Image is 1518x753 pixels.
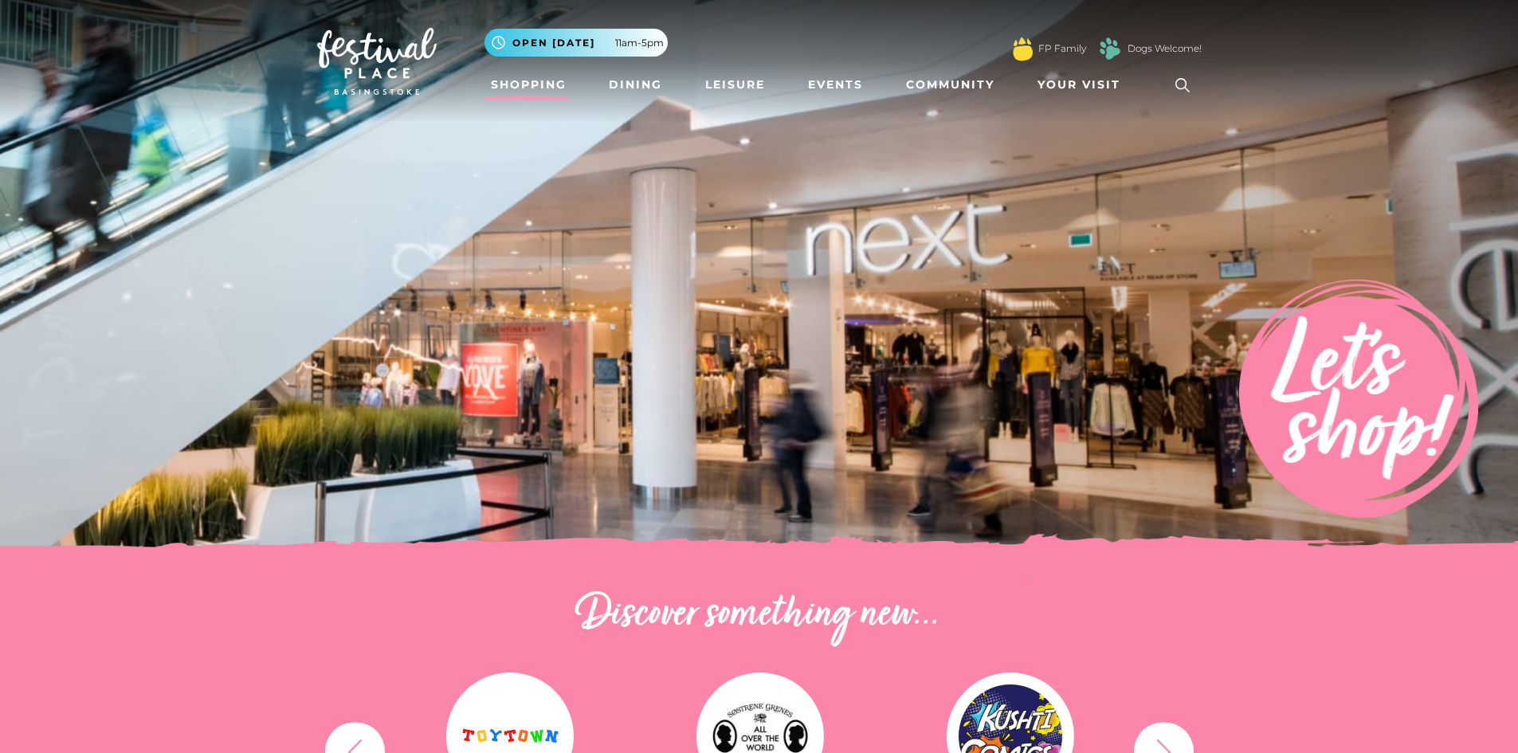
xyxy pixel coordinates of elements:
[484,70,573,100] a: Shopping
[484,29,668,57] button: Open [DATE] 11am-5pm
[1038,41,1086,56] a: FP Family
[1128,41,1202,56] a: Dogs Welcome!
[602,70,669,100] a: Dining
[615,36,664,50] span: 11am-5pm
[317,590,1202,641] h2: Discover something new...
[1031,70,1135,100] a: Your Visit
[802,70,869,100] a: Events
[317,28,437,95] img: Festival Place Logo
[900,70,1001,100] a: Community
[512,36,595,50] span: Open [DATE]
[1037,76,1120,93] span: Your Visit
[699,70,771,100] a: Leisure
